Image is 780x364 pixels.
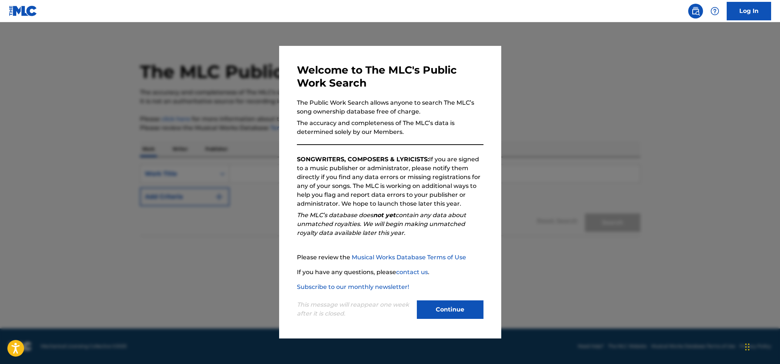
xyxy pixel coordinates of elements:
img: MLC Logo [9,6,37,16]
p: This message will reappear one week after it is closed. [297,300,412,318]
a: Subscribe to our monthly newsletter! [297,283,409,290]
p: If you have any questions, please . [297,268,483,277]
iframe: Chat Widget [743,328,780,364]
div: Drag [745,336,750,358]
p: The Public Work Search allows anyone to search The MLC’s song ownership database free of charge. [297,98,483,116]
em: The MLC’s database does contain any data about unmatched royalties. We will begin making unmatche... [297,212,466,236]
a: Log In [727,2,771,20]
button: Continue [417,300,483,319]
a: Public Search [688,4,703,18]
a: Musical Works Database Terms of Use [352,254,466,261]
p: Please review the [297,253,483,262]
h3: Welcome to The MLC's Public Work Search [297,64,483,90]
strong: SONGWRITERS, COMPOSERS & LYRICISTS: [297,156,429,163]
strong: not yet [373,212,395,219]
div: Help [707,4,722,18]
img: help [710,7,719,16]
p: The accuracy and completeness of The MLC’s data is determined solely by our Members. [297,119,483,136]
a: contact us [396,269,428,276]
img: search [691,7,700,16]
p: If you are signed to a music publisher or administrator, please notify them directly if you find ... [297,155,483,208]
